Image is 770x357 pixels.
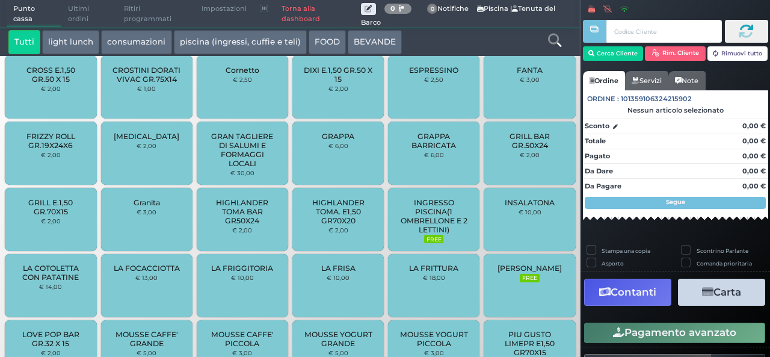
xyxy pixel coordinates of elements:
[742,167,766,175] strong: 0,00 €
[15,132,87,150] span: FRIZZY ROLL GR.19X24X6
[585,182,621,190] strong: Da Pagare
[101,30,171,54] button: consumazioni
[226,66,259,75] span: Cornetto
[424,151,444,158] small: € 6,00
[211,264,273,273] span: LA FRIGGITORIA
[137,142,156,149] small: € 2,00
[742,182,766,190] strong: 0,00 €
[328,349,348,356] small: € 5,00
[303,66,374,84] span: DIXI E.1,50 GR.50 X 15
[41,217,61,225] small: € 2,00
[585,167,613,175] strong: Da Dare
[423,274,445,281] small: € 18,00
[15,66,87,84] span: CROSS E.1,50 GR.50 X 15
[697,247,748,255] label: Scontrino Parlante
[494,132,565,150] span: GRILL BAR GR.50X24
[15,198,87,216] span: GRILL E.1,50 GR.70X15
[424,349,444,356] small: € 3,00
[327,274,350,281] small: € 10,00
[742,122,766,130] strong: 0,00 €
[584,279,671,306] button: Contanti
[303,198,374,225] span: HIGHLANDER TOMA. E1,50 GR70X20
[409,264,458,273] span: LA FRITTURA
[587,94,619,104] span: Ordine :
[621,94,692,104] span: 101359106324215902
[303,330,374,348] span: MOUSSE YOGURT GRANDE
[424,76,443,83] small: € 2,50
[519,208,541,216] small: € 10,00
[7,1,62,28] span: Punto cassa
[134,198,160,207] span: Granita
[232,226,252,234] small: € 2,00
[232,349,252,356] small: € 3,00
[15,264,87,282] span: LA COTOLETTA CON PATATINE
[520,274,539,282] small: FREE
[111,66,182,84] span: CROSTINI DORATI VIVAC GR.75X14
[520,151,540,158] small: € 2,00
[114,132,179,141] span: [MEDICAL_DATA]
[517,66,543,75] span: FANTA
[583,46,644,61] button: Cerca Cliente
[585,152,610,160] strong: Pagato
[207,330,279,348] span: MOUSSE CAFFE' PICCOLA
[39,283,62,290] small: € 14,00
[494,330,565,357] span: PIU GUSTO LIMEPR E1,50 GR70X15
[231,274,254,281] small: € 10,00
[520,76,540,83] small: € 3,00
[135,274,158,281] small: € 13,00
[41,151,61,158] small: € 2,00
[8,30,40,54] button: Tutti
[585,137,606,145] strong: Totale
[602,247,650,255] label: Stampa una copia
[409,66,458,75] span: ESPRESSINO
[328,226,348,234] small: € 2,00
[645,46,706,61] button: Rim. Cliente
[15,330,87,348] span: LOVE POP BAR GR.32 X 15
[606,20,721,43] input: Codice Cliente
[174,30,307,54] button: piscina (ingressi, cuffie e teli)
[424,235,443,243] small: FREE
[583,106,768,114] div: Nessun articolo selezionato
[585,121,609,131] strong: Sconto
[195,1,253,17] span: Impostazioni
[117,1,195,28] span: Ritiri programmati
[584,323,765,343] button: Pagamento avanzato
[697,259,752,267] label: Comanda prioritaria
[678,279,765,306] button: Carta
[41,85,61,92] small: € 2,00
[61,1,117,28] span: Ultimi ordini
[207,198,279,225] span: HIGHLANDER TOMA BAR GR50X24
[207,132,279,168] span: GRAN TAGLIERE DI SALUMI E FORMAGGI LOCALI
[42,30,99,54] button: light lunch
[602,259,624,267] label: Asporto
[233,76,252,83] small: € 2,50
[505,198,555,207] span: INSALATONA
[625,71,668,90] a: Servizi
[398,132,470,150] span: GRAPPA BARRICATA
[707,46,768,61] button: Rimuovi tutto
[111,330,182,348] span: MOUSSE CAFFE' GRANDE
[398,198,470,234] span: INGRESSO PISCINA(1 OMBRELLONE E 2 LETTINI)
[668,71,705,90] a: Note
[742,152,766,160] strong: 0,00 €
[321,264,356,273] span: LA FRISA
[114,264,180,273] span: LA FOCACCIOTTA
[497,264,562,273] span: [PERSON_NAME]
[398,330,470,348] span: MOUSSE YOGURT PICCOLA
[309,30,346,54] button: FOOD
[322,132,354,141] span: GRAPPA
[390,4,395,13] b: 0
[742,137,766,145] strong: 0,00 €
[137,208,156,216] small: € 3,00
[583,71,625,90] a: Ordine
[137,85,156,92] small: € 1,00
[230,169,254,176] small: € 30,00
[427,4,438,14] span: 0
[275,1,361,28] a: Torna alla dashboard
[348,30,402,54] button: BEVANDE
[666,198,685,206] strong: Segue
[328,142,348,149] small: € 6,00
[41,349,61,356] small: € 2,00
[328,85,348,92] small: € 2,00
[137,349,156,356] small: € 5,00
